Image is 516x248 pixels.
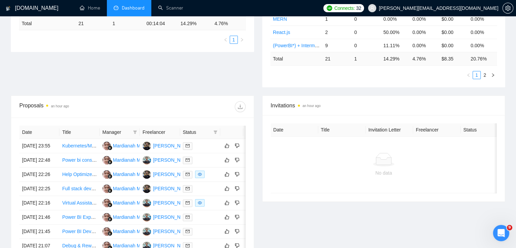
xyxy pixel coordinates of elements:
[235,214,240,220] span: dislike
[370,6,375,11] span: user
[186,215,190,219] span: mail
[19,17,76,30] td: Total
[198,172,202,176] span: eye
[62,186,154,191] a: Full stack developer needed for urgent work
[223,142,231,150] button: like
[158,5,183,11] a: searchScanner
[439,52,468,65] td: $ 8.35
[410,39,439,52] td: 0.00%
[233,142,241,150] button: dislike
[102,243,159,248] a: MMMardianah Mardianah
[19,126,59,139] th: Date
[133,130,137,134] span: filter
[142,243,192,248] a: TS[PERSON_NAME]
[62,200,138,206] a: Virtual Assistant for Job Applications
[233,213,241,221] button: dislike
[223,184,231,193] button: like
[381,12,410,25] td: 0.00%
[233,156,241,164] button: dislike
[223,199,231,207] button: like
[153,142,192,149] div: [PERSON_NAME]
[273,43,328,48] a: (PowerBI*) + Intermediate
[213,130,217,134] span: filter
[225,214,229,220] span: like
[322,25,351,39] td: 2
[322,12,351,25] td: 1
[102,200,159,205] a: MMMardianah Mardianah
[102,171,159,177] a: MMMardianah Mardianah
[186,158,190,162] span: mail
[186,229,190,233] span: mail
[235,157,240,163] span: dislike
[223,213,231,221] button: like
[381,25,410,39] td: 50.00%
[19,225,59,239] td: [DATE] 21:45
[327,5,332,11] img: upwork-logo.png
[102,128,130,136] span: Manager
[102,227,111,236] img: MM
[62,172,134,177] a: Help Optimize my Signup Process
[233,170,241,178] button: dislike
[80,5,100,11] a: homeHome
[381,52,410,65] td: 14.29 %
[230,36,238,44] li: 1
[273,16,287,22] a: MERN
[113,156,159,164] div: Mardianah Mardianah
[186,172,190,176] span: mail
[303,104,321,108] time: an hour ago
[351,12,381,25] td: 0
[489,71,497,79] button: right
[222,36,230,44] li: Previous Page
[235,229,240,234] span: dislike
[108,188,112,193] img: gigradar-bm.png
[108,174,112,179] img: gigradar-bm.png
[59,153,99,167] td: Power bi consultant
[235,104,245,109] span: download
[102,184,111,193] img: MM
[186,187,190,191] span: mail
[481,71,489,79] li: 2
[132,127,138,137] span: filter
[186,144,190,148] span: mail
[468,25,497,39] td: 0.00%
[225,157,229,163] span: like
[19,167,59,182] td: [DATE] 22:26
[212,127,219,137] span: filter
[271,123,318,137] th: Date
[507,225,512,230] span: 9
[198,201,202,205] span: eye
[19,139,59,153] td: [DATE] 23:55
[142,213,151,222] img: TS
[113,228,159,235] div: Mardianah Mardianah
[59,139,99,153] td: Kubernetes/MLOps Engineer for AI Infrastructure (GPU + Model serving)
[153,171,192,178] div: [PERSON_NAME]
[62,157,103,163] a: Power bi consultant
[142,228,192,234] a: TS[PERSON_NAME]
[351,52,381,65] td: 1
[381,39,410,52] td: 11.11%
[223,170,231,178] button: like
[238,36,246,44] li: Next Page
[19,210,59,225] td: [DATE] 21:46
[225,200,229,206] span: like
[144,17,178,30] td: 00:14:04
[142,142,151,150] img: MJ
[270,52,323,65] td: Total
[140,126,180,139] th: Freelancer
[212,17,246,30] td: 4.76 %
[153,213,192,221] div: [PERSON_NAME]
[108,145,112,150] img: gigradar-bm.png
[276,169,492,177] div: No data
[186,244,190,248] span: mail
[153,185,192,192] div: [PERSON_NAME]
[235,143,240,148] span: dislike
[100,126,140,139] th: Manager
[493,225,509,241] iframe: Intercom live chat
[142,184,151,193] img: MJ
[466,73,471,77] span: left
[318,123,366,137] th: Title
[19,101,132,112] div: Proposals
[238,36,246,44] button: right
[102,157,159,162] a: MMMardianah Mardianah
[142,185,192,191] a: MJ[PERSON_NAME]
